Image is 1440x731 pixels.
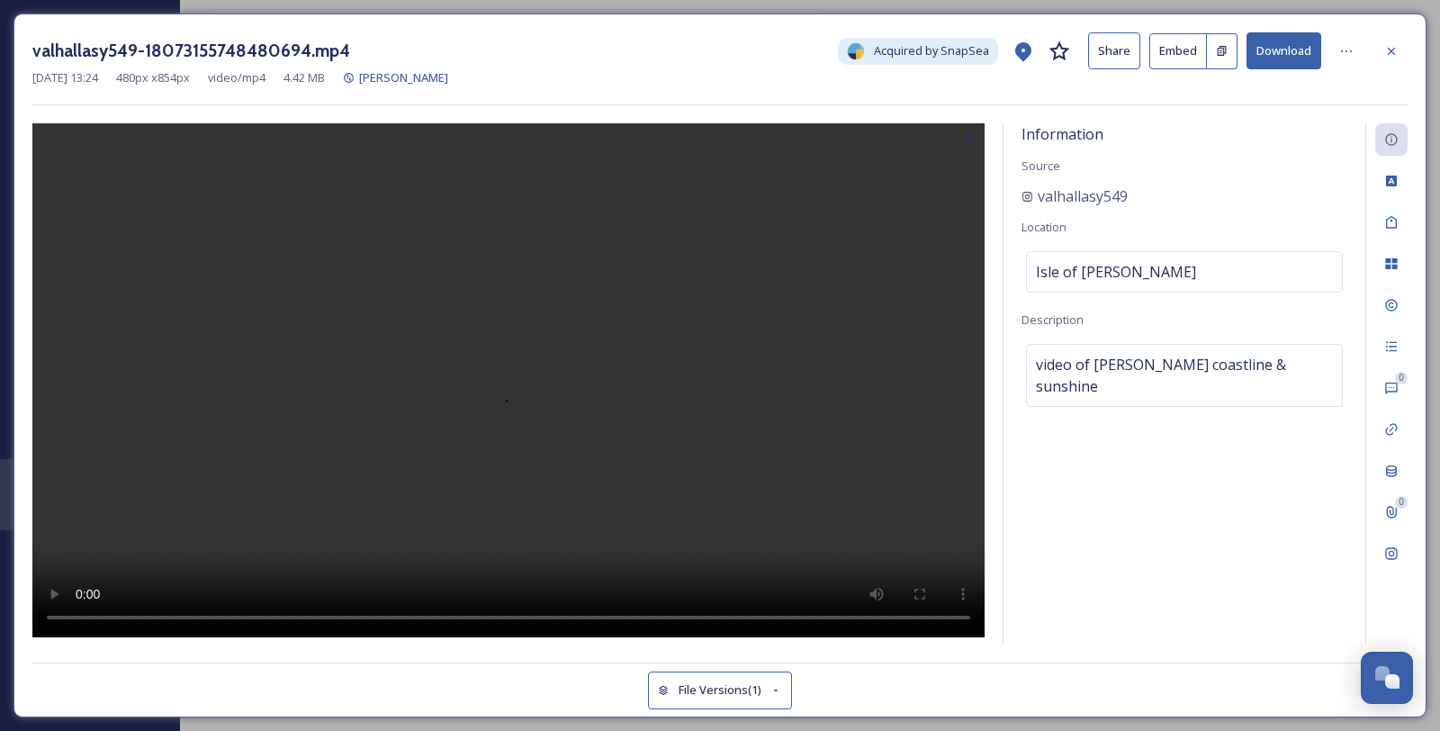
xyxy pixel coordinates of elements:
[283,69,325,86] span: 4.42 MB
[1361,652,1413,704] button: Open Chat
[1246,32,1321,69] button: Download
[1395,496,1408,509] div: 0
[32,69,98,86] span: [DATE] 13:24
[1036,354,1333,397] span: video of [PERSON_NAME] coastline & sunshine
[1149,33,1207,69] button: Embed
[1395,372,1408,384] div: 0
[1021,124,1103,144] span: Information
[1021,311,1084,328] span: Description
[208,69,265,86] span: video/mp4
[359,69,448,86] span: [PERSON_NAME]
[32,38,350,64] h3: valhallasy549-18073155748480694.mp4
[874,42,989,59] span: Acquired by SnapSea
[1021,219,1066,235] span: Location
[1036,261,1196,283] span: Isle of [PERSON_NAME]
[116,69,190,86] span: 480 px x 854 px
[1021,185,1128,207] a: valhallasy549
[1088,32,1140,69] button: Share
[1021,158,1060,174] span: Source
[847,42,865,60] img: snapsea-logo.png
[648,672,792,708] button: File Versions(1)
[1038,185,1128,207] span: valhallasy549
